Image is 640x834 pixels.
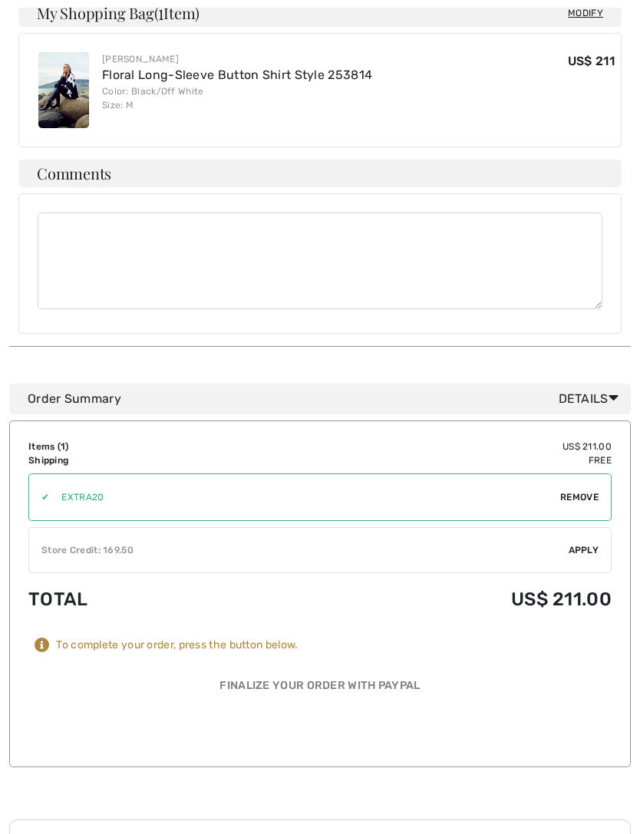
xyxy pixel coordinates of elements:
iframe: PayPal-paypal [28,701,612,743]
span: Remove [560,491,599,505]
td: US$ 211.00 [245,440,612,454]
div: To complete your order, press the button below. [56,639,298,653]
td: Free [245,454,612,468]
span: US$ 211 [568,54,615,69]
div: Order Summary [28,391,625,409]
h4: Comments [18,160,622,188]
div: [PERSON_NAME] [102,53,372,67]
textarea: Comments [38,213,602,310]
span: ( Item) [154,3,200,24]
span: Apply [569,544,599,558]
span: 1 [158,2,163,22]
td: Shipping [28,454,245,468]
div: ✔ [29,491,49,505]
td: US$ 211.00 [245,574,612,626]
span: Details [559,391,625,409]
img: Floral Long-Sleeve Button Shirt Style 253814 [38,53,89,129]
span: Modify [568,6,603,21]
span: 1 [61,442,65,453]
td: Total [28,574,245,626]
div: Color: Black/Off White Size: M [102,85,372,113]
td: Items ( ) [28,440,245,454]
a: Floral Long-Sleeve Button Shirt Style 253814 [102,68,372,83]
div: Finalize Your Order with PayPal [28,678,612,701]
div: Store Credit: 169.50 [29,544,569,558]
input: Promo code [49,475,560,521]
